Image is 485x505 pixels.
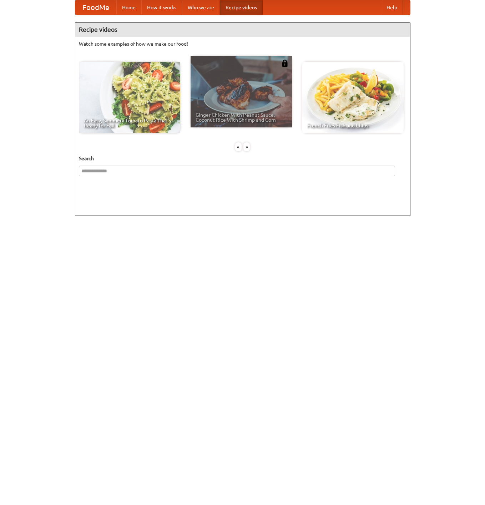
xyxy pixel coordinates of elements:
a: How it works [141,0,182,15]
span: French Fries Fish and Chips [307,123,399,128]
a: FoodMe [75,0,116,15]
a: Who we are [182,0,220,15]
p: Watch some examples of how we make our food! [79,40,406,47]
a: An Easy, Summery Tomato Pasta That's Ready for Fall [79,62,180,133]
span: An Easy, Summery Tomato Pasta That's Ready for Fall [84,118,175,128]
a: Recipe videos [220,0,263,15]
div: « [235,142,242,151]
a: Home [116,0,141,15]
h5: Search [79,155,406,162]
a: French Fries Fish and Chips [302,62,404,133]
div: » [243,142,250,151]
h4: Recipe videos [75,22,410,37]
a: Help [381,0,403,15]
img: 483408.png [281,60,288,67]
